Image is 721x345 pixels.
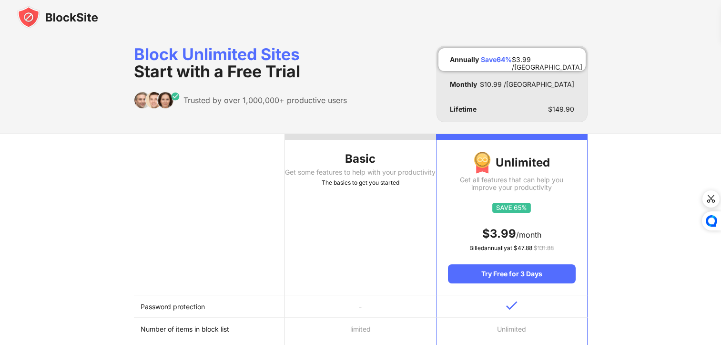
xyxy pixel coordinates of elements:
img: img-premium-medal [474,151,491,174]
td: - [285,295,436,318]
td: Unlimited [436,318,587,340]
img: blocksite-icon-black.svg [17,6,98,29]
div: The basics to get you started [285,178,436,188]
div: Get some features to help with your productivity [285,168,436,176]
td: Number of items in block list [134,318,285,340]
div: $ 10.99 /[GEOGRAPHIC_DATA] [480,81,574,88]
span: Start with a Free Trial [134,62,300,81]
img: save65.svg [492,203,531,213]
span: $ 3.99 [482,227,516,240]
div: Try Free for 3 Days [448,264,575,283]
div: Annually [450,56,479,63]
div: Get all features that can help you improve your productivity [448,176,575,191]
div: /month [448,226,575,241]
img: trusted-by.svg [134,92,180,109]
div: Lifetime [450,105,477,113]
span: $ 131.88 [534,244,554,251]
div: Unlimited [448,151,575,174]
div: Save 64 % [481,56,512,63]
div: $ 149.90 [548,105,574,113]
td: Password protection [134,295,285,318]
td: limited [285,318,436,340]
div: Block Unlimited Sites [134,46,347,80]
div: Basic [285,151,436,167]
div: Monthly [450,81,477,88]
div: $ 3.99 /[GEOGRAPHIC_DATA] [512,56,582,63]
div: Trusted by over 1,000,000+ productive users [183,95,347,105]
img: v-blue.svg [506,301,518,310]
div: Billed annually at $ 47.88 [448,243,575,253]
